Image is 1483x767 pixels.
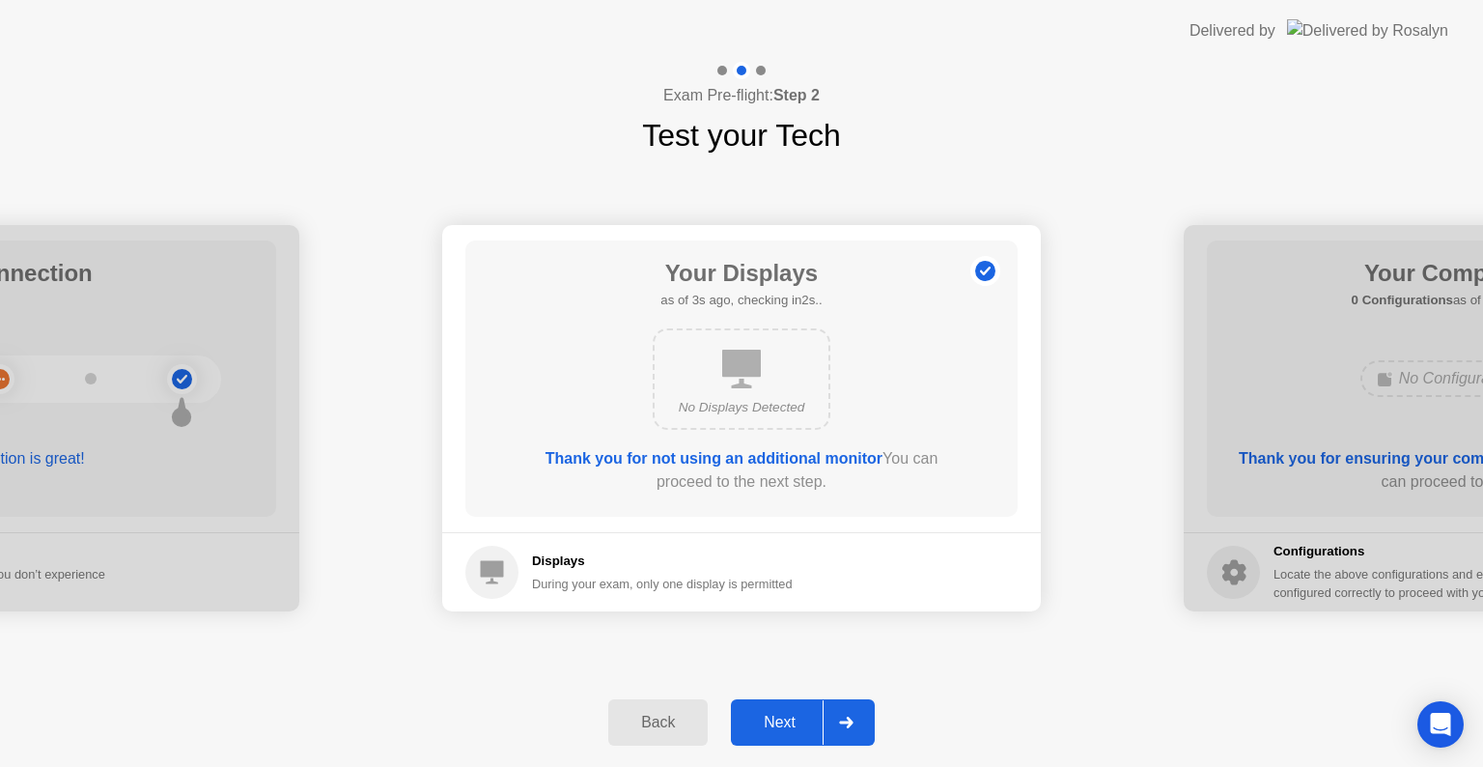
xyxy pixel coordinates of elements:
h1: Your Displays [660,256,822,291]
h5: Displays [532,552,793,571]
h4: Exam Pre-flight: [663,84,820,107]
div: During your exam, only one display is permitted [532,575,793,593]
div: Next [737,714,823,731]
img: Delivered by Rosalyn [1287,19,1448,42]
button: Back [608,699,708,746]
div: You can proceed to the next step. [520,447,963,494]
div: Delivered by [1189,19,1275,43]
b: Thank you for not using an additional monitor [546,450,882,467]
div: No Displays Detected [670,398,813,417]
h1: Test your Tech [642,112,841,158]
h5: as of 3s ago, checking in2s.. [660,291,822,310]
button: Next [731,699,875,746]
div: Back [614,714,702,731]
b: Step 2 [773,87,820,103]
div: Open Intercom Messenger [1417,701,1464,748]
